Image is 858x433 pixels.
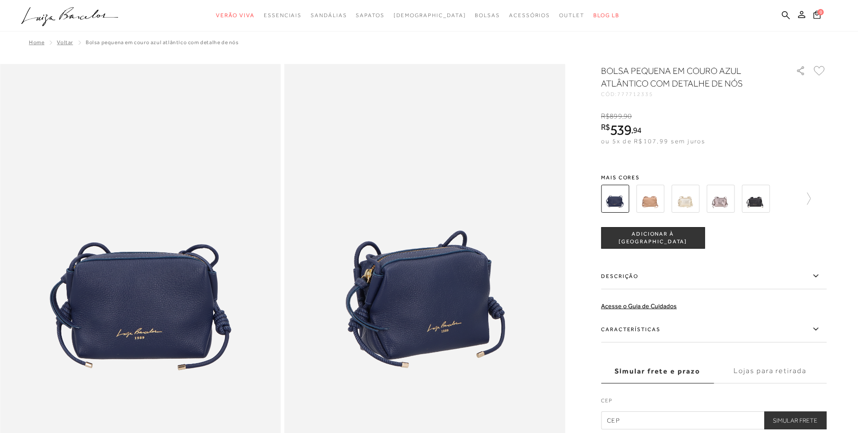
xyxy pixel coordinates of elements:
[601,123,610,131] i: R$
[601,112,610,120] i: R$
[601,230,704,246] span: ADICIONAR À [GEOGRAPHIC_DATA]
[311,7,347,24] a: noSubCategoriesText
[610,122,631,138] span: 539
[311,12,347,18] span: Sandálias
[216,12,255,18] span: Verão Viva
[624,112,632,120] span: 90
[622,112,632,120] i: ,
[29,39,44,46] a: Home
[671,185,699,213] img: BOLSA PEQUENA EM COURO METALIZADO OURO COM DETALHE DE NÓS
[475,7,500,24] a: noSubCategoriesText
[601,137,705,145] span: ou 5x de R$107,99 sem juros
[631,126,642,134] i: ,
[216,7,255,24] a: noSubCategoriesText
[593,7,619,24] a: BLOG LB
[714,359,826,383] label: Lojas para retirada
[610,112,622,120] span: 899
[356,12,384,18] span: Sapatos
[601,359,714,383] label: Simular frete e prazo
[764,411,826,429] button: Simular Frete
[394,12,466,18] span: [DEMOGRAPHIC_DATA]
[601,263,826,289] label: Descrição
[475,12,500,18] span: Bolsas
[601,185,629,213] img: BOLSA PEQUENA EM COURO AZUL ATLÂNTICO COM DETALHE DE NÓS
[559,12,584,18] span: Outlet
[57,39,73,46] a: Voltar
[601,316,826,342] label: Características
[356,7,384,24] a: noSubCategoriesText
[601,64,770,90] h1: BOLSA PEQUENA EM COURO AZUL ATLÂNTICO COM DETALHE DE NÓS
[559,7,584,24] a: noSubCategoriesText
[601,397,826,409] label: CEP
[86,39,239,46] span: BOLSA PEQUENA EM COURO AZUL ATLÂNTICO COM DETALHE DE NÓS
[707,185,734,213] img: BOLSA PEQUENA EM COURO METALIZADO TITÂNIO COM DETALHE DE NÓS
[264,12,302,18] span: Essenciais
[264,7,302,24] a: noSubCategoriesText
[394,7,466,24] a: noSubCategoriesText
[601,91,781,97] div: CÓD:
[509,12,550,18] span: Acessórios
[742,185,770,213] img: BOLSA PEQUENA EM COURO PRETO COM DETALHE DE NÓS
[617,91,653,97] span: 777712335
[633,125,642,135] span: 94
[811,10,823,22] button: 0
[601,175,826,180] span: Mais cores
[509,7,550,24] a: noSubCategoriesText
[601,411,826,429] input: CEP
[636,185,664,213] img: BOLSA PEQUENA EM COURO BEGE COM DETALHE DE NÓS
[601,227,705,249] button: ADICIONAR À [GEOGRAPHIC_DATA]
[817,9,824,15] span: 0
[593,12,619,18] span: BLOG LB
[601,302,677,310] a: Acesse o Guia de Cuidados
